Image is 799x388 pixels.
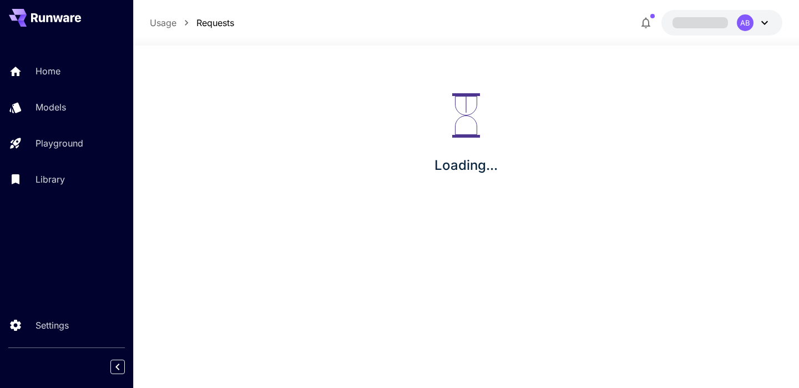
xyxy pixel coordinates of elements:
[36,100,66,114] p: Models
[737,14,754,31] div: AB
[36,137,83,150] p: Playground
[36,173,65,186] p: Library
[150,16,176,29] a: Usage
[661,10,782,36] button: AB
[196,16,234,29] a: Requests
[150,16,234,29] nav: breadcrumb
[36,64,60,78] p: Home
[110,360,125,374] button: Collapse sidebar
[36,319,69,332] p: Settings
[119,357,133,377] div: Collapse sidebar
[434,155,498,175] p: Loading...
